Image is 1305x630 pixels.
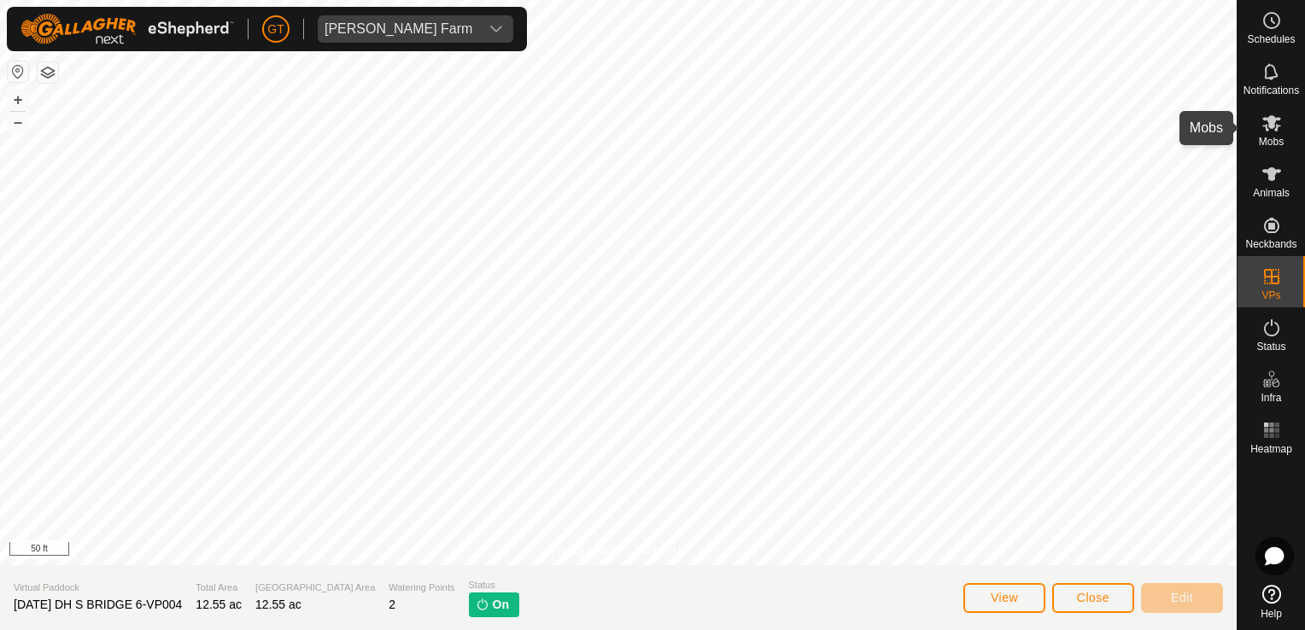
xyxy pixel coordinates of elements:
[991,591,1018,604] span: View
[14,580,182,595] span: Virtual Paddock
[1250,444,1292,454] span: Heatmap
[14,598,182,611] span: [DATE] DH S BRIDGE 6-VP004
[8,90,28,110] button: +
[551,543,615,558] a: Privacy Policy
[1052,583,1134,613] button: Close
[318,15,479,43] span: Thoren Farm
[1244,85,1299,96] span: Notifications
[493,596,509,614] span: On
[196,598,242,611] span: 12.55 ac
[963,583,1045,613] button: View
[8,61,28,82] button: Reset Map
[1238,578,1305,626] a: Help
[1256,341,1285,352] span: Status
[389,598,395,611] span: 2
[8,112,28,132] button: –
[389,580,454,595] span: Watering Points
[479,15,513,43] div: dropdown trigger
[469,578,519,592] span: Status
[255,598,301,611] span: 12.55 ac
[196,580,242,595] span: Total Area
[1245,239,1296,249] span: Neckbands
[1261,609,1282,619] span: Help
[325,22,472,36] div: [PERSON_NAME] Farm
[1077,591,1109,604] span: Close
[255,580,375,595] span: [GEOGRAPHIC_DATA] Area
[1171,591,1193,604] span: Edit
[20,14,234,44] img: Gallagher Logo
[1261,290,1280,300] span: VPs
[1247,34,1295,44] span: Schedules
[1261,393,1281,403] span: Infra
[1253,188,1290,198] span: Animals
[38,62,58,83] button: Map Layers
[635,543,686,558] a: Contact Us
[267,20,284,38] span: GT
[1259,137,1284,147] span: Mobs
[1141,583,1223,613] button: Edit
[476,598,489,611] img: turn-on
